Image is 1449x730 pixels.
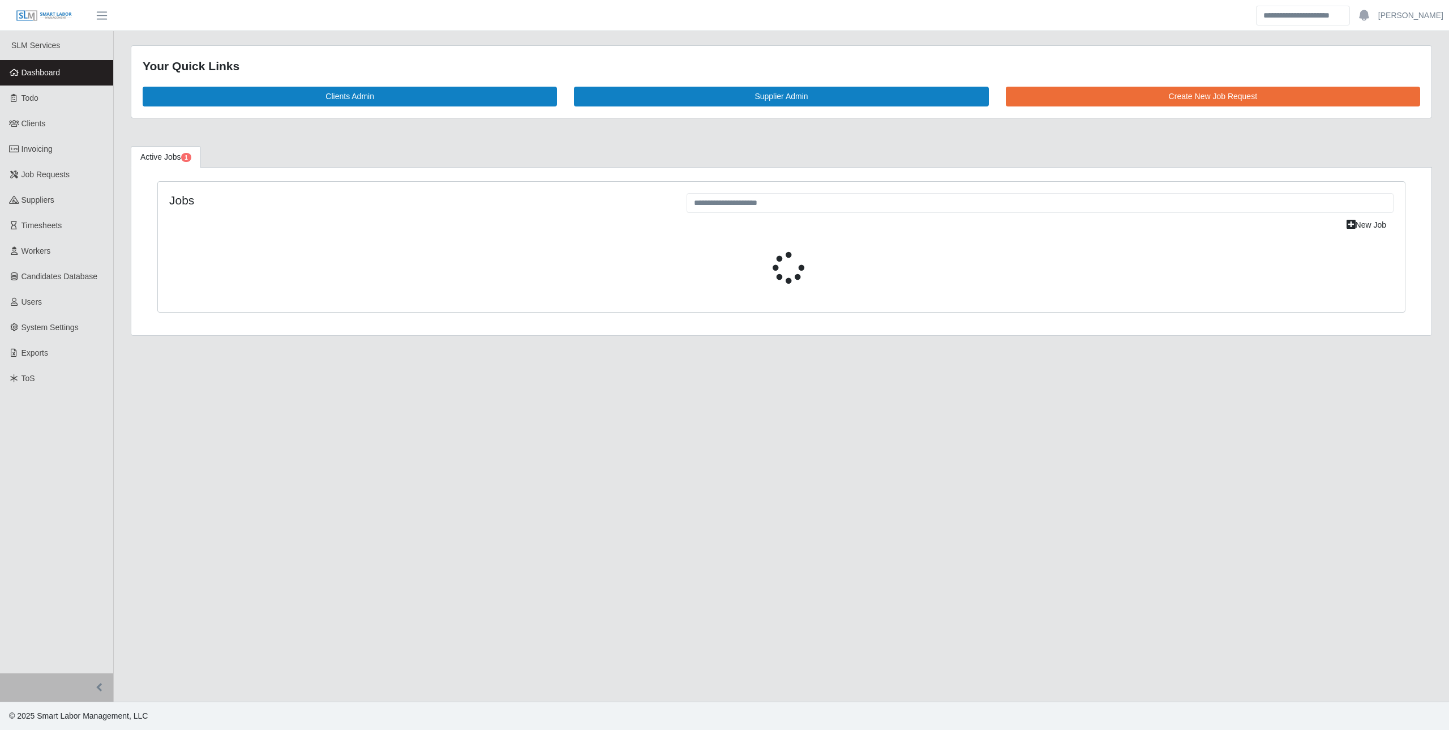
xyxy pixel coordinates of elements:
span: SLM Services [11,41,60,50]
a: Clients Admin [143,87,557,106]
span: Workers [22,246,51,255]
span: Invoicing [22,144,53,153]
span: Dashboard [22,68,61,77]
span: Clients [22,119,46,128]
input: Search [1256,6,1350,25]
a: [PERSON_NAME] [1378,10,1443,22]
span: Timesheets [22,221,62,230]
h4: Jobs [169,193,670,207]
span: Pending Jobs [181,153,191,162]
span: © 2025 Smart Labor Management, LLC [9,711,148,720]
span: Users [22,297,42,306]
span: Todo [22,93,38,103]
a: Create New Job Request [1006,87,1420,106]
div: Your Quick Links [143,57,1420,75]
span: Job Requests [22,170,70,179]
a: New Job [1339,215,1394,235]
span: Candidates Database [22,272,98,281]
span: Suppliers [22,195,54,204]
img: SLM Logo [16,10,72,22]
a: Supplier Admin [574,87,988,106]
span: ToS [22,374,35,383]
span: Exports [22,348,48,357]
a: Active Jobs [131,146,201,168]
span: System Settings [22,323,79,332]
